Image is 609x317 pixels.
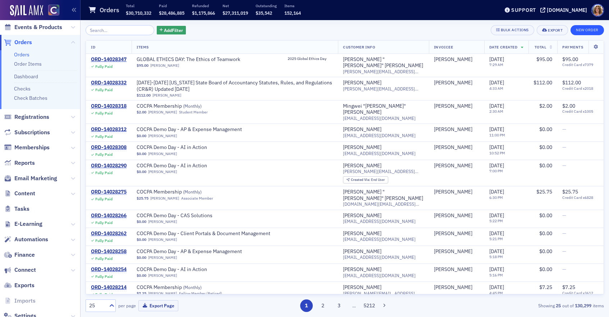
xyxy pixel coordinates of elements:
[91,80,127,86] a: ORD-14028332
[148,151,177,156] a: [PERSON_NAME]
[137,189,227,195] a: COCPA Membership (Monthly)
[434,284,472,291] a: [PERSON_NAME]
[489,109,503,114] time: 2:30 AM
[343,116,416,121] span: [EMAIL_ADDRESS][DOMAIN_NAME]
[534,79,552,86] span: $112.00
[434,103,479,109] span: Tracy Sun
[562,144,566,150] span: —
[562,266,566,272] span: —
[159,10,184,16] span: $28,486,885
[434,144,479,151] span: Ksana Oglesby
[100,6,119,14] h1: Orders
[591,4,604,17] span: Profile
[91,189,127,195] a: ORD-14028275
[10,5,43,17] img: SailAMX
[137,80,333,92] a: [DATE]-[DATE] [US_STATE] State Board of Accountancy Statutes, Rules, and Regulations (CR&R) Updat...
[14,61,42,67] a: Order Items
[343,151,416,156] span: [EMAIL_ADDRESS][DOMAIN_NAME]
[137,169,146,174] span: $0.00
[536,188,552,195] span: $25.75
[14,144,50,151] span: Memberships
[14,159,35,167] span: Reports
[4,174,57,182] a: Email Marketing
[91,248,127,255] a: ORD-14028258
[489,272,503,278] time: 5:16 PM
[540,8,590,13] button: [DOMAIN_NAME]
[4,23,62,31] a: Events & Products
[351,178,385,182] div: End User
[343,144,381,151] div: [PERSON_NAME]
[343,230,381,237] a: [PERSON_NAME]
[148,219,177,224] a: [PERSON_NAME]
[148,273,177,278] a: [PERSON_NAME]
[137,196,148,201] span: $25.75
[14,23,62,31] span: Events & Products
[137,284,227,291] span: COCPA Membership
[562,195,599,200] span: Credit Card x6828
[14,113,49,121] span: Registrations
[434,126,472,133] a: [PERSON_NAME]
[179,291,222,296] div: Fellow Member (Retired)
[137,56,240,63] a: GLOBAL ETHICS DAY: The Ethics of Teamwork
[4,220,42,228] a: E-Learning
[14,95,47,101] a: Check Batches
[537,25,568,35] button: Export
[95,274,113,279] div: Fully Paid
[343,213,381,219] a: [PERSON_NAME]
[14,129,50,136] span: Subscriptions
[14,266,36,274] span: Connect
[4,205,29,213] a: Tasks
[489,162,504,169] span: [DATE]
[343,80,381,86] div: [PERSON_NAME]
[539,144,552,150] span: $0.00
[343,176,388,184] div: Created Via: End User
[4,159,35,167] a: Reports
[95,238,113,243] div: Fully Paid
[489,168,503,173] time: 7:00 PM
[562,162,566,169] span: —
[91,56,127,63] div: ORD-14028347
[434,163,472,169] a: [PERSON_NAME]
[562,62,599,67] span: Credit Card x7379
[192,3,215,8] p: Refunded
[14,38,32,46] span: Orders
[288,56,333,61] span: 2025 Global Ethics Day
[536,56,552,62] span: $95.00
[91,284,127,291] a: ORD-14028214
[539,162,552,169] span: $0.00
[434,213,472,219] a: [PERSON_NAME]
[489,62,503,67] time: 7:29 AM
[138,300,178,311] button: Export Page
[148,237,177,242] a: [PERSON_NAME]
[343,284,381,291] a: [PERSON_NAME]
[137,80,333,92] span: 2024-2025 Colorado State Board of Accountancy Statutes, Rules, and Regulations (CR&R) Updated Feb...
[434,266,479,273] span: Charles Salzman
[489,56,504,62] span: [DATE]
[91,163,127,169] div: ORD-14028290
[343,273,416,278] span: [EMAIL_ADDRESS][DOMAIN_NAME]
[434,56,479,63] span: Rob DeHerrera
[91,45,95,50] span: ID
[14,281,35,289] span: Exports
[137,126,242,133] a: COCPA Demo Day - AP & Expense Management
[91,230,127,237] div: ORD-14028262
[223,10,248,16] span: $27,311,019
[4,266,36,274] a: Connect
[434,189,472,195] a: [PERSON_NAME]
[333,299,345,312] button: 3
[343,237,416,242] span: [EMAIL_ADDRESS][DOMAIN_NAME]
[148,255,177,260] a: [PERSON_NAME]
[562,212,566,219] span: —
[434,80,472,86] a: [PERSON_NAME]
[137,134,146,138] span: $0.00
[137,230,270,237] a: COCPA Demo Day - Client Portals & Document Management
[489,230,504,237] span: [DATE]
[137,266,227,273] span: COCPA Demo Day - AI in Action
[489,212,504,219] span: [DATE]
[489,144,504,150] span: [DATE]
[14,236,48,243] span: Automations
[489,195,503,200] time: 6:30 PM
[150,63,179,68] a: [PERSON_NAME]
[434,284,479,291] span: Anne Spalenka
